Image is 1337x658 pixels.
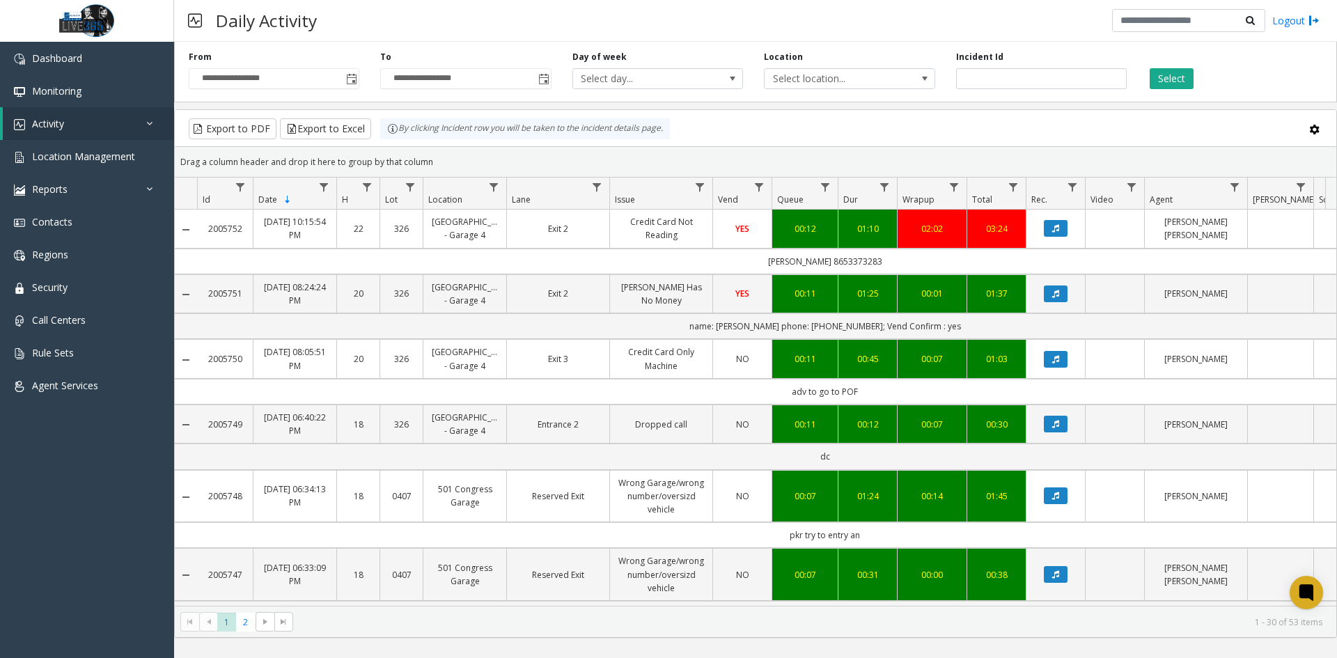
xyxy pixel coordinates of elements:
[781,222,829,235] a: 00:12
[32,281,68,294] span: Security
[906,418,958,431] a: 00:07
[175,289,197,300] a: Collapse Details
[262,281,328,307] a: [DATE] 08:24:24 PM
[262,561,328,588] a: [DATE] 06:33:09 PM
[389,418,414,431] a: 326
[1153,489,1239,503] a: [PERSON_NAME]
[189,51,212,63] label: From
[209,3,324,38] h3: Daily Activity
[205,287,244,300] a: 2005751
[736,353,749,365] span: NO
[14,86,25,97] img: 'icon'
[976,222,1017,235] a: 03:24
[618,345,704,372] a: Credit Card Only Machine
[14,250,25,261] img: 'icon'
[735,288,749,299] span: YES
[515,222,601,235] a: Exit 2
[515,287,601,300] a: Exit 2
[781,568,829,581] a: 00:07
[343,69,359,88] span: Toggle popup
[847,222,889,235] a: 01:10
[302,616,1322,628] kendo-pager-info: 1 - 30 of 53 items
[32,117,64,130] span: Activity
[175,419,197,430] a: Collapse Details
[976,489,1017,503] div: 01:45
[14,348,25,359] img: 'icon'
[736,418,749,430] span: NO
[14,119,25,130] img: 'icon'
[750,178,769,196] a: Vend Filter Menu
[847,418,889,431] a: 00:12
[781,418,829,431] div: 00:11
[515,418,601,431] a: Entrance 2
[280,118,371,139] button: Export to Excel
[618,476,704,517] a: Wrong Garage/wrong number/oversizd vehicle
[14,315,25,327] img: 'icon'
[976,568,1017,581] a: 00:38
[205,352,244,366] a: 2005750
[906,568,958,581] a: 00:00
[175,492,197,503] a: Collapse Details
[358,178,377,196] a: H Filter Menu
[380,51,391,63] label: To
[432,561,498,588] a: 501 Congress Garage
[345,418,371,431] a: 18
[432,411,498,437] a: [GEOGRAPHIC_DATA] - Garage 4
[781,489,829,503] a: 00:07
[875,178,894,196] a: Dur Filter Menu
[1153,352,1239,366] a: [PERSON_NAME]
[205,222,244,235] a: 2005752
[401,178,420,196] a: Lot Filter Menu
[32,215,72,228] span: Contacts
[906,352,958,366] div: 00:07
[765,69,900,88] span: Select location...
[14,54,25,65] img: 'icon'
[721,222,763,235] a: YES
[14,381,25,392] img: 'icon'
[976,287,1017,300] a: 01:37
[282,194,293,205] span: Sortable
[1153,287,1239,300] a: [PERSON_NAME]
[1063,178,1082,196] a: Rec. Filter Menu
[906,489,958,503] a: 00:14
[205,489,244,503] a: 2005748
[847,352,889,366] div: 00:45
[432,483,498,509] a: 501 Congress Garage
[256,612,274,632] span: Go to the next page
[432,345,498,372] a: [GEOGRAPHIC_DATA] - Garage 4
[345,489,371,503] a: 18
[535,69,551,88] span: Toggle popup
[906,287,958,300] div: 00:01
[389,287,414,300] a: 326
[345,287,371,300] a: 20
[1150,194,1173,205] span: Agent
[387,123,398,134] img: infoIcon.svg
[32,52,82,65] span: Dashboard
[175,224,197,235] a: Collapse Details
[906,222,958,235] div: 02:02
[618,418,704,431] a: Dropped call
[972,194,992,205] span: Total
[485,178,503,196] a: Location Filter Menu
[781,287,829,300] div: 00:11
[1004,178,1023,196] a: Total Filter Menu
[721,287,763,300] a: YES
[618,281,704,307] a: [PERSON_NAME] Has No Money
[189,118,276,139] button: Export to PDF
[203,194,210,205] span: Id
[262,483,328,509] a: [DATE] 06:34:13 PM
[231,178,250,196] a: Id Filter Menu
[718,194,738,205] span: Vend
[1272,13,1320,28] a: Logout
[691,178,710,196] a: Issue Filter Menu
[721,568,763,581] a: NO
[736,490,749,502] span: NO
[345,222,371,235] a: 22
[32,346,74,359] span: Rule Sets
[512,194,531,205] span: Lane
[1123,178,1141,196] a: Video Filter Menu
